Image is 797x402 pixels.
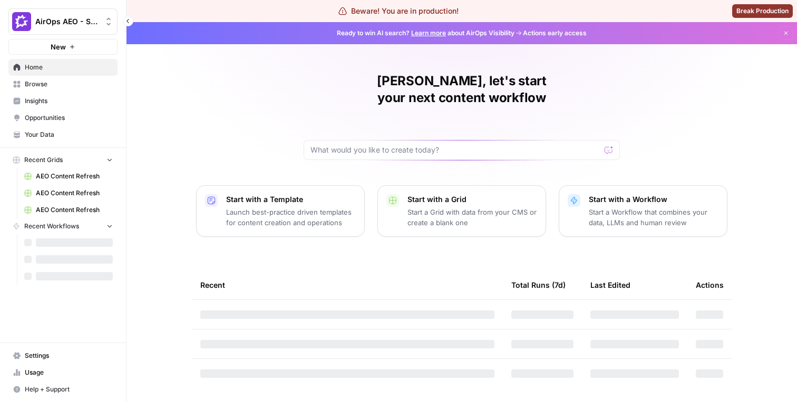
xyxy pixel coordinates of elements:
p: Start with a Workflow [589,194,718,205]
span: AirOps AEO - Single Brand (Gong) [35,16,99,27]
p: Start with a Grid [407,194,537,205]
button: New [8,39,118,55]
span: AEO Content Refresh [36,188,113,198]
div: Total Runs (7d) [511,270,566,299]
a: Settings [8,347,118,364]
p: Start a Grid with data from your CMS or create a blank one [407,207,537,228]
div: Last Edited [590,270,630,299]
button: Start with a TemplateLaunch best-practice driven templates for content creation and operations [196,185,365,237]
span: Ready to win AI search? about AirOps Visibility [337,28,514,38]
span: Recent Workflows [24,222,79,231]
span: Help + Support [25,385,113,394]
button: Recent Workflows [8,218,118,234]
p: Start with a Template [226,194,356,205]
button: Help + Support [8,381,118,398]
span: New [51,42,66,52]
p: Launch best-practice driven templates for content creation and operations [226,207,356,228]
span: Your Data [25,130,113,139]
div: Beware! You are in production! [338,6,459,16]
span: Opportunities [25,113,113,123]
span: Recent Grids [24,155,63,165]
span: AEO Content Refresh [36,172,113,181]
a: Home [8,59,118,76]
div: Actions [696,270,724,299]
span: Insights [25,96,113,106]
button: Recent Grids [8,152,118,168]
a: Learn more [411,29,446,37]
button: Start with a WorkflowStart a Workflow that combines your data, LLMs and human review [559,185,727,237]
button: Workspace: AirOps AEO - Single Brand (Gong) [8,8,118,35]
span: Settings [25,351,113,360]
p: Start a Workflow that combines your data, LLMs and human review [589,207,718,228]
a: Insights [8,93,118,109]
a: AEO Content Refresh [20,202,118,218]
a: AEO Content Refresh [20,185,118,202]
a: Browse [8,76,118,93]
span: Home [25,63,113,72]
a: Usage [8,364,118,381]
a: AEO Content Refresh [20,168,118,185]
div: Recent [200,270,494,299]
span: Browse [25,79,113,89]
a: Your Data [8,126,118,143]
button: Start with a GridStart a Grid with data from your CMS or create a blank one [377,185,546,237]
button: Break Production [732,4,793,18]
h1: [PERSON_NAME], let's start your next content workflow [304,73,620,106]
img: AirOps AEO - Single Brand (Gong) Logo [12,12,31,31]
span: AEO Content Refresh [36,205,113,215]
span: Break Production [736,6,789,16]
span: Usage [25,368,113,377]
input: What would you like to create today? [310,145,600,155]
a: Opportunities [8,109,118,126]
span: Actions early access [523,28,587,38]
